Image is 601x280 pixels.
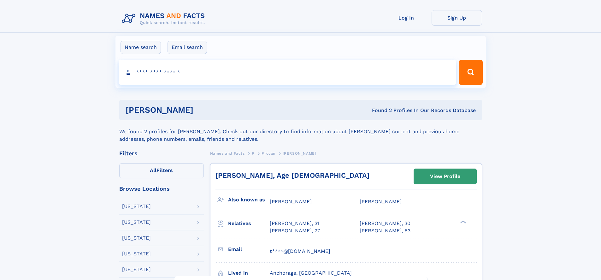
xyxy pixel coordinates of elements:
[122,220,151,225] div: [US_STATE]
[119,163,204,178] label: Filters
[262,151,275,156] span: Provan
[228,194,270,205] h3: Also known as
[122,204,151,209] div: [US_STATE]
[270,199,312,205] span: [PERSON_NAME]
[228,268,270,278] h3: Lived in
[381,10,432,26] a: Log In
[459,60,482,85] button: Search Button
[126,106,283,114] h1: [PERSON_NAME]
[119,60,457,85] input: search input
[459,220,466,224] div: ❯
[119,151,204,156] div: Filters
[215,171,369,179] a: [PERSON_NAME], Age [DEMOGRAPHIC_DATA]
[119,186,204,192] div: Browse Locations
[430,169,460,184] div: View Profile
[360,220,410,227] a: [PERSON_NAME], 30
[121,41,161,54] label: Name search
[432,10,482,26] a: Sign Up
[252,149,255,157] a: P
[283,151,316,156] span: [PERSON_NAME]
[252,151,255,156] span: P
[210,149,245,157] a: Names and Facts
[283,107,476,114] div: Found 2 Profiles In Our Records Database
[122,251,151,256] div: [US_STATE]
[414,169,476,184] a: View Profile
[122,235,151,241] div: [US_STATE]
[228,244,270,255] h3: Email
[122,267,151,272] div: [US_STATE]
[270,220,319,227] a: [PERSON_NAME], 31
[360,199,402,205] span: [PERSON_NAME]
[262,149,275,157] a: Provan
[150,167,156,173] span: All
[270,270,352,276] span: Anchorage, [GEOGRAPHIC_DATA]
[228,218,270,229] h3: Relatives
[119,120,482,143] div: We found 2 profiles for [PERSON_NAME]. Check out our directory to find information about [PERSON_...
[168,41,207,54] label: Email search
[360,227,410,234] a: [PERSON_NAME], 63
[270,227,320,234] a: [PERSON_NAME], 27
[119,10,210,27] img: Logo Names and Facts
